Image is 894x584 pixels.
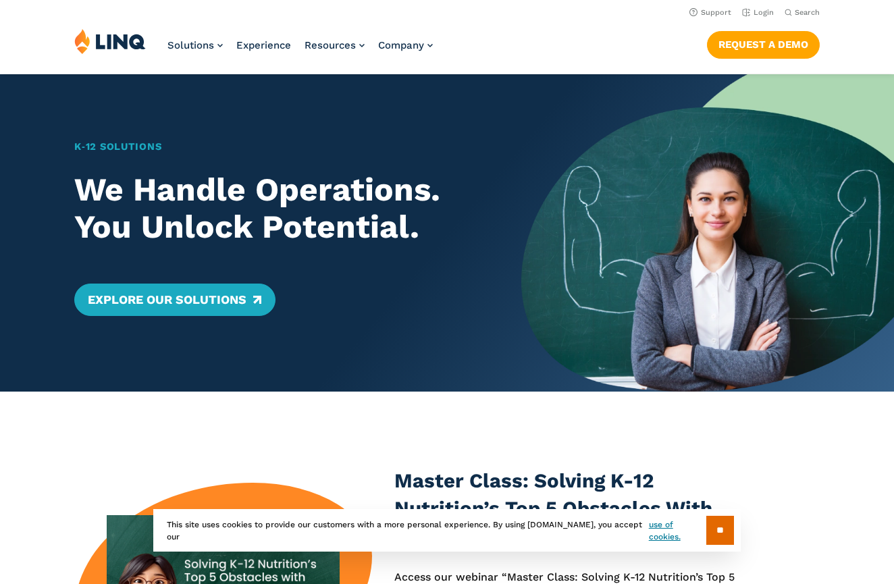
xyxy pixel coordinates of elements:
a: Resources [305,39,365,51]
a: Request a Demo [707,31,820,58]
button: Open Search Bar [785,7,820,18]
h2: We Handle Operations. You Unlock Potential. [74,171,485,246]
div: This site uses cookies to provide our customers with a more personal experience. By using [DOMAIN... [153,509,741,552]
img: Home Banner [521,74,894,392]
span: Resources [305,39,356,51]
a: Experience [236,39,291,51]
span: Company [378,39,424,51]
img: LINQ | K‑12 Software [74,28,146,54]
a: Solutions [167,39,223,51]
a: Login [742,8,774,17]
a: Company [378,39,433,51]
span: Solutions [167,39,214,51]
nav: Button Navigation [707,28,820,58]
h1: K‑12 Solutions [74,139,485,154]
a: use of cookies. [649,519,706,543]
a: Support [689,8,731,17]
h3: Master Class: Solving K-12 Nutrition’s Top 5 Obstacles With Confidence [394,467,756,552]
a: Explore Our Solutions [74,284,275,316]
nav: Primary Navigation [167,28,433,73]
span: Search [795,8,820,17]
